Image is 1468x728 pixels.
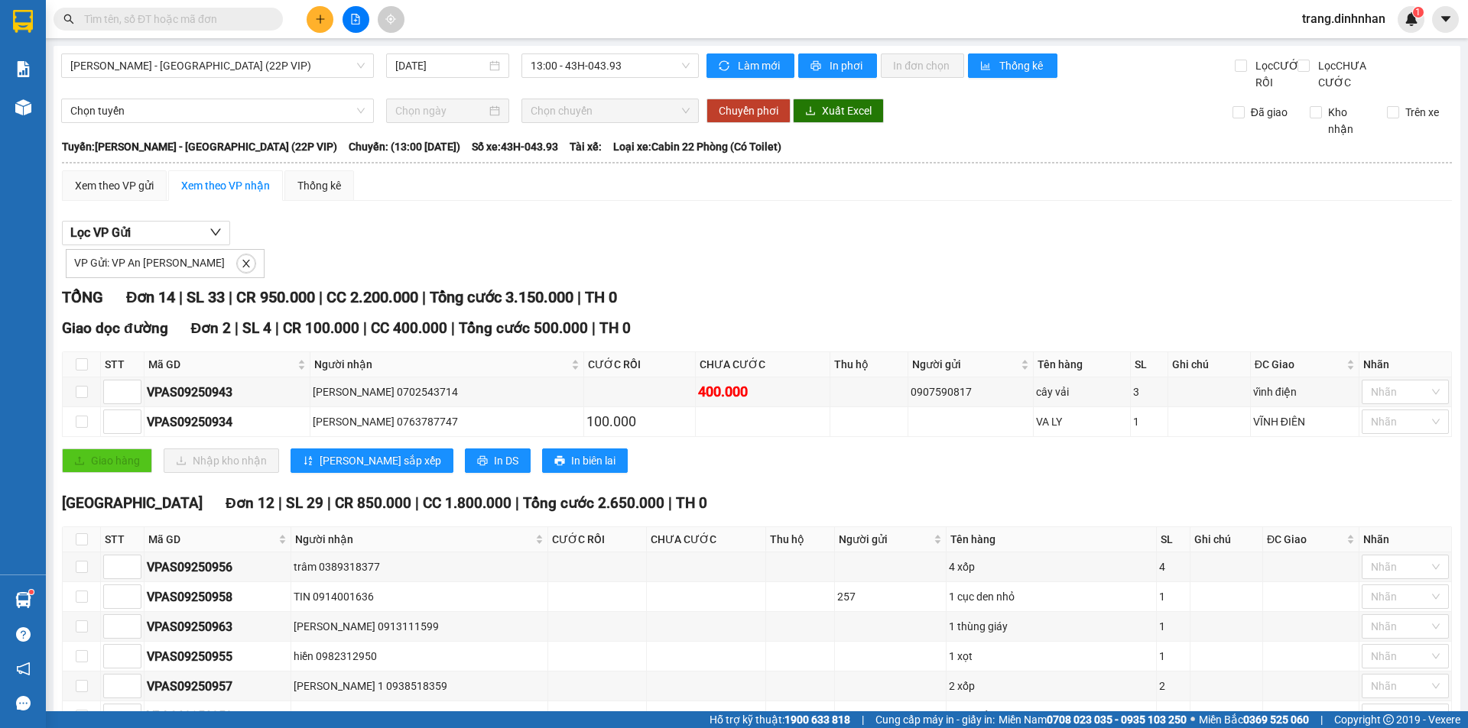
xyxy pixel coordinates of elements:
div: 1 [1159,618,1187,635]
span: [PERSON_NAME] sắp xếp [320,452,441,469]
button: aim [378,6,404,33]
div: Xem theo VP nhận [181,177,270,194]
img: logo-vxr [13,10,33,33]
td: VPAS09250956 [145,552,291,582]
span: Làm mới [738,57,782,74]
span: | [179,288,183,306]
div: 2 [1159,678,1187,694]
button: downloadNhập kho nhận [164,448,279,473]
button: Lọc VP Gửi [62,221,230,245]
span: Đơn 2 [191,319,232,337]
span: Mã GD [148,356,294,373]
span: CR 850.000 [335,494,411,512]
span: Miền Nam [999,711,1187,728]
span: printer [477,455,488,468]
span: Đã giao [1245,104,1294,121]
div: VPAS09250959 [147,707,288,726]
span: down [209,226,222,238]
input: Chọn ngày [395,102,486,119]
span: Thống kê [999,57,1045,74]
div: vĩnh điện [1253,383,1356,400]
span: In phơi [830,57,865,74]
span: Tổng cước 2.650.000 [523,494,664,512]
span: [GEOGRAPHIC_DATA] [62,494,203,512]
span: Tổng cước 3.150.000 [430,288,573,306]
span: TỔNG [62,288,103,306]
span: printer [554,455,565,468]
span: Lọc CƯỚC RỒI [1249,57,1308,91]
span: | [592,319,596,337]
span: | [235,319,239,337]
div: Nhãn [1363,356,1447,373]
span: sync [719,60,732,73]
th: CHƯA CƯỚC [647,527,766,552]
button: syncLàm mới [706,53,794,78]
div: 400.000 [698,381,828,403]
span: | [422,288,426,306]
th: Ghi chú [1168,352,1250,377]
button: Chuyển phơi [706,99,791,123]
span: Bình Dương - Đà Nẵng (22P VIP) [70,54,365,77]
div: VĨNH ĐIÊN [1253,413,1356,430]
button: uploadGiao hàng [62,448,152,473]
button: printerIn phơi [798,53,877,78]
span: Chuyến: (13:00 [DATE]) [349,138,460,155]
span: file-add [350,14,361,24]
img: warehouse-icon [15,592,31,608]
span: Loại xe: Cabin 22 Phòng (Có Toilet) [613,138,781,155]
div: VPAS09250956 [147,558,288,577]
div: VPAS09250957 [147,677,288,696]
span: VP Gửi: VP An [PERSON_NAME] [74,257,225,269]
span: Cung cấp máy in - giấy in: [875,711,995,728]
span: Lọc VP Gửi [70,223,131,242]
div: trâm 0389318377 [294,558,545,575]
sup: 1 [1413,7,1424,18]
div: hiền 0982312950 [294,648,545,665]
div: [PERSON_NAME] 0913111599 [294,618,545,635]
span: | [275,319,279,337]
span: Người gửi [912,356,1018,373]
span: printer [810,60,823,73]
th: Tên hàng [1034,352,1131,377]
button: caret-down [1432,6,1459,33]
span: ⚪️ [1190,717,1195,723]
span: plus [315,14,326,24]
th: SL [1157,527,1190,552]
span: Đơn 14 [126,288,175,306]
button: printerIn DS [465,448,531,473]
span: question-circle [16,627,31,642]
td: VPAS09250943 [145,377,310,407]
div: [PERSON_NAME] 0702543714 [313,383,582,400]
span: close [238,258,255,269]
div: 0907590817 [911,383,1031,400]
div: 2 xốp [949,678,1155,694]
span: CC 2.200.000 [326,288,418,306]
b: Tuyến: [PERSON_NAME] - [GEOGRAPHIC_DATA] (22P VIP) [62,141,337,153]
td: VPAS09250957 [145,671,291,701]
div: Nhãn [1363,531,1447,548]
span: | [319,288,323,306]
th: CƯỚC RỒI [584,352,696,377]
div: 3 [1133,383,1165,400]
div: VPAS09250955 [147,647,288,666]
span: caret-down [1439,12,1453,26]
th: STT [101,352,145,377]
div: cây vải [1036,383,1128,400]
div: 100.000 [586,411,693,432]
strong: 0369 525 060 [1243,713,1309,726]
button: bar-chartThống kê [968,53,1057,78]
span: bar-chart [980,60,993,73]
span: Hỗ trợ kỹ thuật: [710,711,850,728]
div: VA LY [1036,413,1128,430]
div: 1 xọt [949,648,1155,665]
span: ĐC Giao [1255,356,1343,373]
td: VPAS09250955 [145,642,291,671]
td: VPAS09250934 [145,407,310,437]
button: In đơn chọn [881,53,964,78]
div: Thống kê [297,177,341,194]
span: Số xe: 43H-043.93 [472,138,558,155]
div: 1 [1159,648,1187,665]
div: 1 [1133,413,1165,430]
span: TH 0 [599,319,631,337]
span: Chọn chuyến [531,99,690,122]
